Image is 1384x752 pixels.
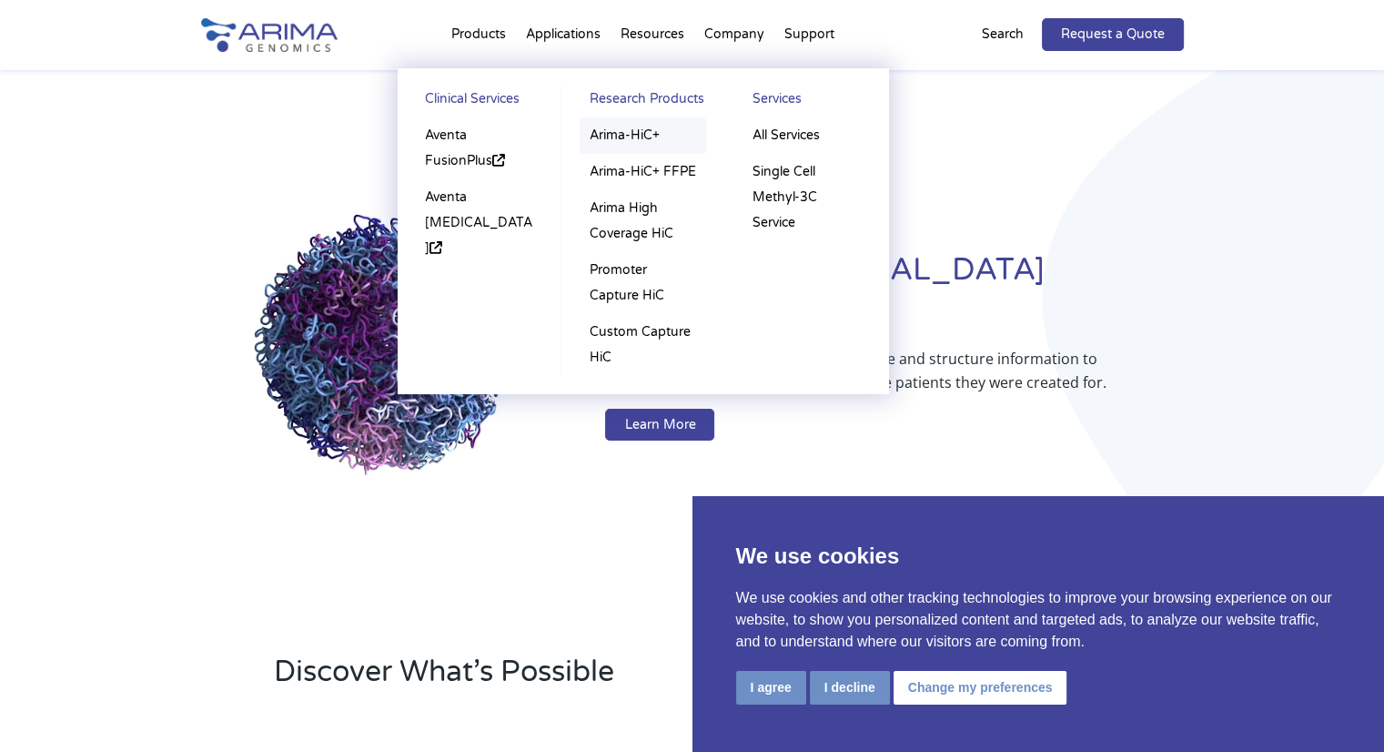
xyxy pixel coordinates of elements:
p: We use cookies [736,540,1341,573]
a: Request a Quote [1042,18,1184,51]
p: Search [982,23,1024,46]
p: We use cookies and other tracking technologies to improve your browsing experience on our website... [736,587,1341,653]
button: I decline [810,671,890,705]
a: All Services [743,117,870,154]
button: I agree [736,671,806,705]
a: Arima-HiC+ FFPE [580,154,706,190]
a: Promoter Capture HiC [580,252,706,314]
a: Services [743,86,870,117]
h2: Discover What’s Possible [274,652,924,706]
a: Learn More [605,409,714,442]
h1: Redefining [MEDICAL_DATA] Diagnostics [605,249,1183,347]
a: Research Products [580,86,706,117]
a: Aventa FusionPlus [416,117,543,179]
a: Custom Capture HiC [580,314,706,376]
img: Arima-Genomics-logo [201,18,338,52]
a: Clinical Services [416,86,543,117]
a: Aventa [MEDICAL_DATA] [416,179,543,267]
a: Single Cell Methyl-3C Service [743,154,870,241]
button: Change my preferences [894,671,1067,705]
a: Arima High Coverage HiC [580,190,706,252]
a: Arima-HiC+ [580,117,706,154]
